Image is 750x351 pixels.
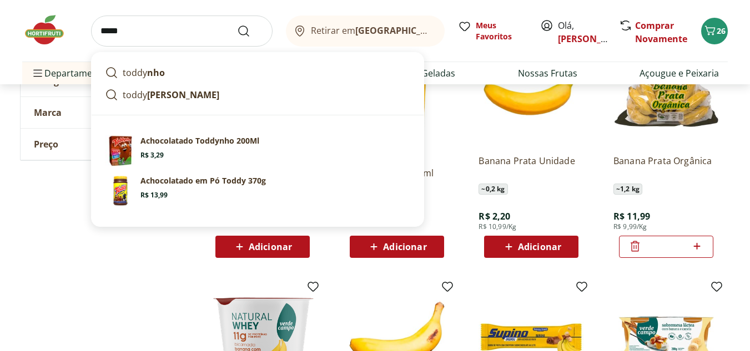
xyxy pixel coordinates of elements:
a: PrincipalAchocolatado em Pó Toddy 370gR$ 13,99 [100,171,415,211]
a: Açougue e Peixaria [640,67,719,80]
span: Adicionar [518,242,561,251]
a: Banana Prata Orgânica [613,155,719,179]
img: Hortifruti [22,13,78,47]
span: Olá, [558,19,607,45]
span: Adicionar [249,242,292,251]
a: Banana Prata Unidade [479,155,584,179]
a: [PERSON_NAME] [558,33,630,45]
span: 26 [717,26,726,36]
a: toddy[PERSON_NAME] [100,84,415,106]
span: Marca [34,107,62,118]
span: Preço [34,139,58,150]
span: Adicionar [383,242,426,251]
span: R$ 3,29 [140,151,164,160]
span: Retirar em [311,26,434,35]
img: Banana Prata Unidade [479,40,584,146]
button: Adicionar [350,236,444,258]
button: Submit Search [237,24,264,38]
button: Preço [21,129,187,160]
p: Achocolatado em Pó Toddy 370g [140,175,266,186]
span: ~ 0,2 kg [479,184,507,195]
span: R$ 9,99/Kg [613,222,647,231]
span: Departamentos [31,60,111,87]
input: search [91,16,273,47]
strong: nho [147,67,165,79]
button: Marca [21,97,187,128]
img: Banana Prata Orgânica [613,40,719,146]
button: Menu [31,60,44,87]
strong: [PERSON_NAME] [147,89,219,101]
span: R$ 2,20 [479,210,510,222]
p: toddy [123,88,219,101]
button: Adicionar [484,236,578,258]
b: [GEOGRAPHIC_DATA]/[GEOGRAPHIC_DATA] [355,24,542,37]
a: Achocolatado Toddynho 200MlR$ 3,29 [100,131,415,171]
span: R$ 10,99/Kg [479,222,516,231]
span: R$ 13,99 [140,191,168,200]
p: Achocolatado Toddynho 200Ml [140,135,259,146]
span: R$ 11,99 [613,210,650,222]
span: Meus Favoritos [476,20,527,42]
button: Carrinho [701,18,728,44]
a: Meus Favoritos [458,20,527,42]
img: Principal [105,175,136,206]
span: ~ 1,2 kg [613,184,642,195]
a: Comprar Novamente [635,19,687,45]
a: toddynho [100,62,415,84]
button: Adicionar [215,236,310,258]
button: Retirar em[GEOGRAPHIC_DATA]/[GEOGRAPHIC_DATA] [286,16,445,47]
p: toddy [123,66,165,79]
a: Nossas Frutas [518,67,577,80]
